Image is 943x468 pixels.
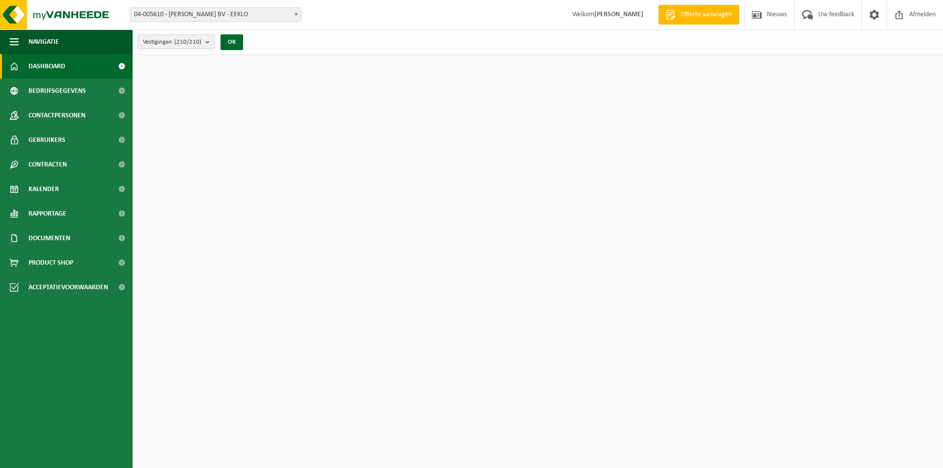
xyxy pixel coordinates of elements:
span: Bedrijfsgegevens [28,79,86,103]
span: Acceptatievoorwaarden [28,275,108,300]
button: Vestigingen(210/210) [138,34,215,49]
span: Kalender [28,177,59,201]
span: Rapportage [28,201,66,226]
span: 04-005610 - ELIAS VANDEVOORDE BV - EEKLO [130,7,302,22]
span: Offerte aanvragen [678,10,734,20]
span: Documenten [28,226,70,250]
span: Dashboard [28,54,65,79]
span: Gebruikers [28,128,65,152]
span: Vestigingen [143,35,201,50]
strong: [PERSON_NAME] [594,11,643,18]
button: OK [221,34,243,50]
span: Navigatie [28,29,59,54]
span: Contracten [28,152,67,177]
span: Contactpersonen [28,103,85,128]
count: (210/210) [174,39,201,45]
span: Product Shop [28,250,73,275]
a: Offerte aanvragen [658,5,739,25]
span: 04-005610 - ELIAS VANDEVOORDE BV - EEKLO [130,8,301,22]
